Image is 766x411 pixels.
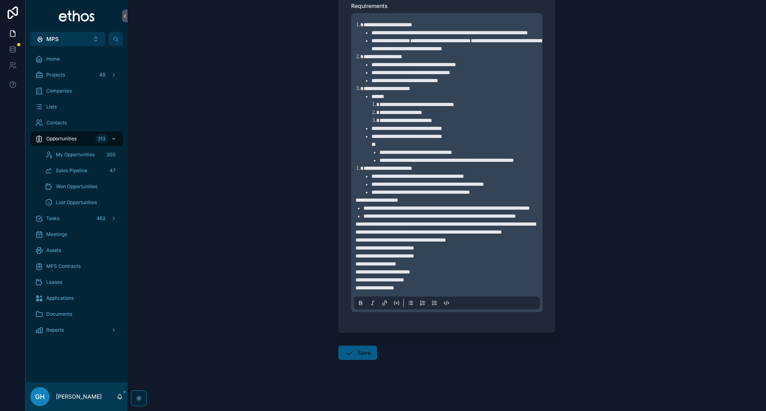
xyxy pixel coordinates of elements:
[30,243,123,258] a: Assets
[30,275,123,289] a: Leases
[30,323,123,337] a: Reports
[94,214,108,223] div: 462
[56,151,95,158] span: My Opportunities
[46,295,74,301] span: Applications
[40,147,123,162] a: My Opportunities200
[338,346,377,360] button: Save
[351,2,388,9] span: Requirements
[26,46,128,348] div: scrollable content
[30,116,123,130] a: Contacts
[56,183,97,190] span: Won Opportunities
[56,393,102,401] p: [PERSON_NAME]
[30,100,123,114] a: Lists
[46,279,62,285] span: Leases
[46,136,77,142] span: Opportunities
[46,88,72,94] span: Companies
[104,150,118,159] div: 200
[30,132,123,146] a: Opportunities313
[30,259,123,273] a: MPS Contracts
[35,392,45,401] span: GH
[46,104,57,110] span: Lists
[46,263,81,269] span: MPS Contracts
[46,215,59,222] span: Tasks
[46,56,60,62] span: Home
[46,247,61,254] span: Assets
[30,84,123,98] a: Companies
[46,72,65,78] span: Projects
[30,227,123,242] a: Meetings
[40,195,123,210] a: Lost Opportunities
[30,52,123,66] a: Home
[46,35,59,43] span: MPS
[46,120,67,126] span: Contacts
[95,134,108,144] div: 313
[46,327,64,333] span: Reports
[58,10,95,22] img: App logo
[56,199,97,206] span: Lost Opportunities
[30,211,123,226] a: Tasks462
[56,167,87,174] span: Sales Pipeline
[46,231,67,238] span: Meetings
[30,32,105,46] button: Select Button
[107,166,118,175] div: 47
[30,307,123,321] a: Documents
[40,163,123,178] a: Sales Pipeline47
[97,70,108,80] div: 48
[30,291,123,305] a: Applications
[46,311,72,317] span: Documents
[30,68,123,82] a: Projects48
[40,179,123,194] a: Won Opportunities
